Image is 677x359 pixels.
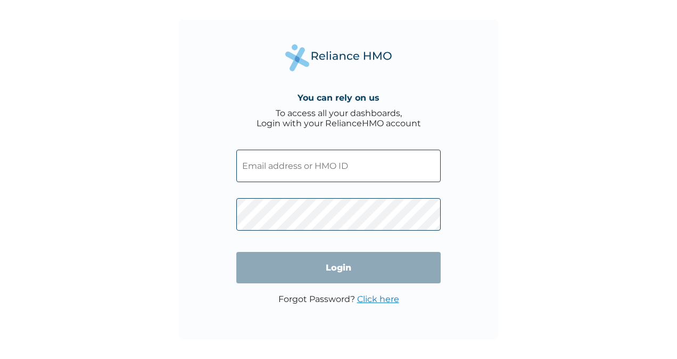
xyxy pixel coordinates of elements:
[257,108,421,128] div: To access all your dashboards, Login with your RelianceHMO account
[357,294,399,304] a: Click here
[278,294,399,304] p: Forgot Password?
[236,252,441,283] input: Login
[298,93,379,103] h4: You can rely on us
[285,44,392,71] img: Reliance Health's Logo
[236,150,441,182] input: Email address or HMO ID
